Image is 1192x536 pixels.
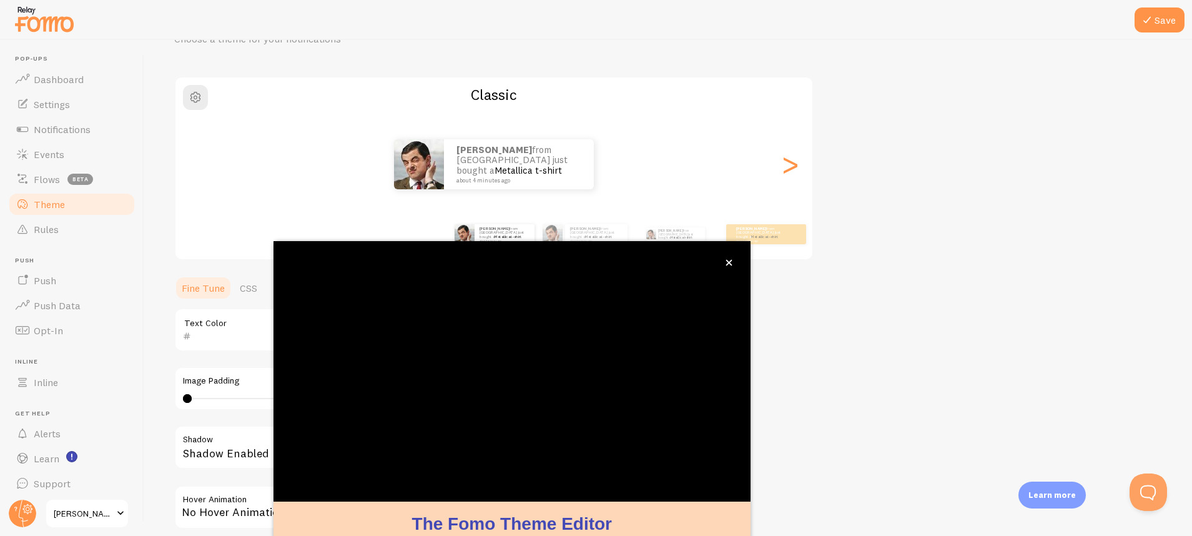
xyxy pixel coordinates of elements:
span: Push [34,274,56,287]
a: CSS [232,275,265,300]
span: Learn [34,452,59,465]
h1: The Fomo Theme Editor [288,512,736,536]
span: Get Help [15,410,136,418]
label: Image Padding [183,375,540,387]
div: Shadow Enabled [174,425,549,471]
strong: [PERSON_NAME] [658,229,683,232]
img: Fomo [455,224,475,244]
a: Settings [7,92,136,117]
a: Metallica t-shirt [585,234,612,239]
div: Next slide [782,119,797,209]
div: Learn more [1018,482,1086,509]
strong: [PERSON_NAME] [570,226,600,231]
p: from [GEOGRAPHIC_DATA] just bought a [456,145,581,184]
button: close, [722,256,736,269]
img: Fomo [646,229,656,239]
a: Opt-In [7,318,136,343]
strong: [PERSON_NAME] [480,226,510,231]
span: Flows [34,173,60,186]
a: Metallica t-shirt [495,164,562,176]
a: Metallica t-shirt [495,234,521,239]
small: about 4 minutes ago [480,239,528,242]
a: Push Data [7,293,136,318]
small: about 4 minutes ago [736,239,785,242]
svg: <p>Watch New Feature Tutorials!</p> [66,451,77,462]
p: from [GEOGRAPHIC_DATA] just bought a [736,226,786,242]
a: Events [7,142,136,167]
a: Metallica t-shirt [671,236,692,239]
a: Theme [7,192,136,217]
span: Opt-In [34,324,63,337]
span: Support [34,477,71,490]
span: Theme [34,198,65,211]
a: Inline [7,370,136,395]
span: Settings [34,98,70,111]
p: from [GEOGRAPHIC_DATA] just bought a [658,227,700,241]
a: Support [7,471,136,496]
span: Push [15,257,136,265]
span: Alerts [34,427,61,440]
a: Push [7,268,136,293]
div: No Hover Animation [174,485,549,529]
a: Notifications [7,117,136,142]
a: [PERSON_NAME] & Rue [45,499,129,529]
a: Fine Tune [174,275,232,300]
span: Inline [34,376,58,389]
small: about 4 minutes ago [456,177,578,184]
strong: [PERSON_NAME] [456,144,532,156]
span: Rules [34,223,59,236]
span: Pop-ups [15,55,136,63]
h2: Classic [175,85,812,104]
img: fomo-relay-logo-orange.svg [13,3,76,35]
span: Events [34,148,64,161]
p: Learn more [1028,489,1076,501]
p: from [GEOGRAPHIC_DATA] just bought a [570,226,623,242]
span: Dashboard [34,73,84,86]
iframe: Help Scout Beacon - Open [1130,474,1167,511]
p: from [GEOGRAPHIC_DATA] just bought a [480,226,530,242]
span: [PERSON_NAME] & Rue [54,506,113,521]
a: Rules [7,217,136,242]
strong: [PERSON_NAME] [736,226,766,231]
img: Fomo [543,224,563,244]
a: Metallica t-shirt [751,234,778,239]
small: about 4 minutes ago [570,239,621,242]
a: Flows beta [7,167,136,192]
a: Learn [7,446,136,471]
a: Alerts [7,421,136,446]
span: Inline [15,358,136,366]
span: Notifications [34,123,91,136]
img: Fomo [394,139,444,189]
span: Push Data [34,299,81,312]
a: Dashboard [7,67,136,92]
span: beta [67,174,93,185]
